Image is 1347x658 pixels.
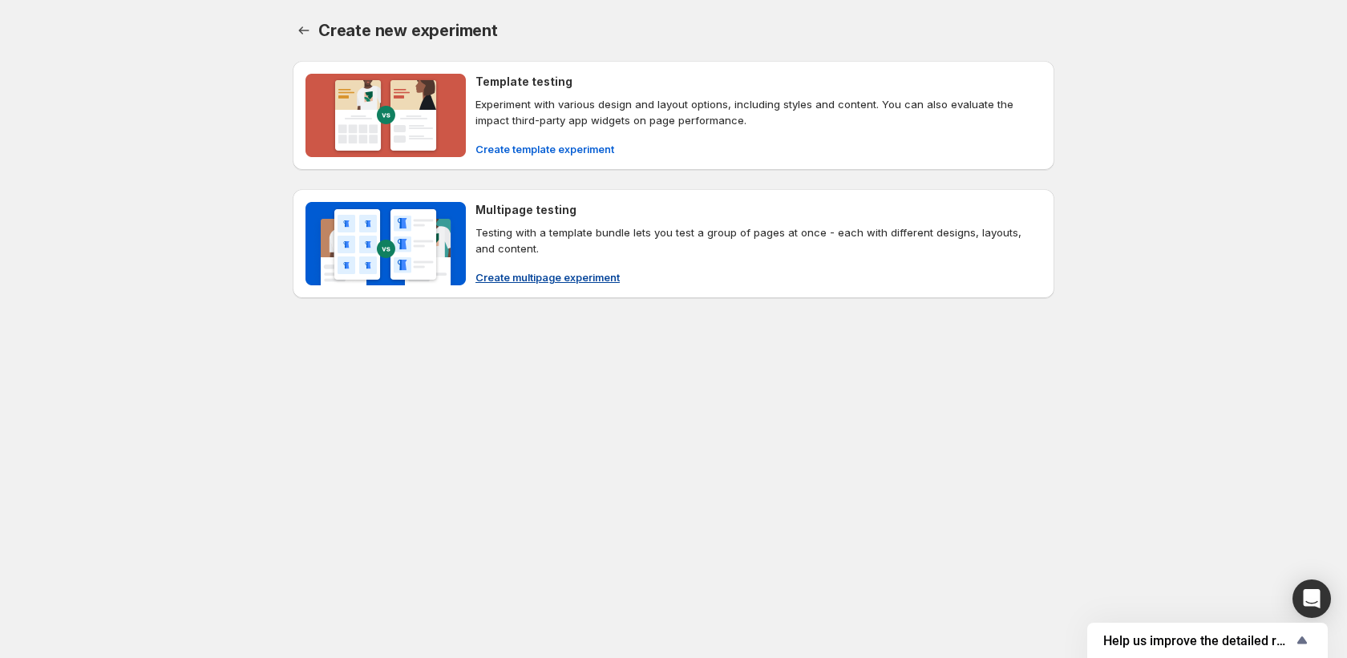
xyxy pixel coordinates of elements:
button: Create template experiment [466,136,624,162]
p: Testing with a template bundle lets you test a group of pages at once - each with different desig... [475,224,1042,256]
img: Template testing [305,74,466,157]
div: Open Intercom Messenger [1292,579,1331,618]
span: Create multipage experiment [475,269,620,285]
button: Show survey - Help us improve the detailed report for A/B campaigns [1103,631,1312,650]
button: Back [293,19,315,42]
h4: Template testing [475,74,572,90]
p: Experiment with various design and layout options, including styles and content. You can also eva... [475,96,1042,128]
button: Create multipage experiment [466,264,629,290]
h4: Multipage testing [475,202,576,218]
span: Help us improve the detailed report for A/B campaigns [1103,633,1292,648]
span: Create template experiment [475,141,614,157]
span: Create new experiment [318,21,498,40]
img: Multipage testing [305,202,466,285]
